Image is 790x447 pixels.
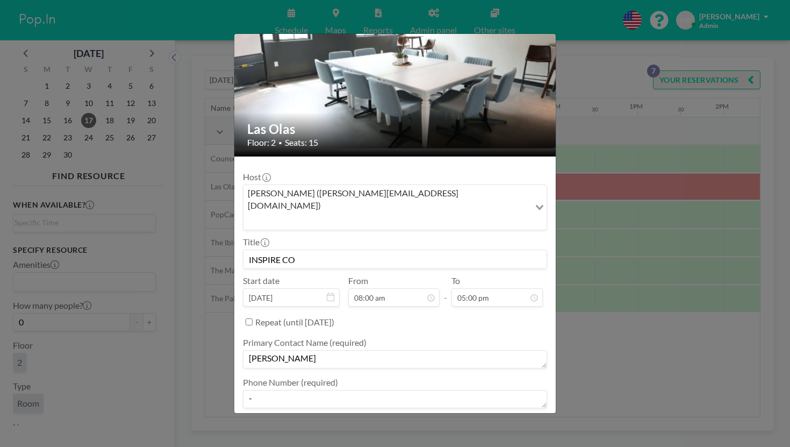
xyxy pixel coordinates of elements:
label: Start date [243,275,279,286]
label: Host [243,172,270,182]
span: • [278,139,282,147]
div: Search for option [243,185,547,230]
label: From [348,275,368,286]
input: Search for option [245,214,529,228]
span: Floor: 2 [247,137,276,148]
label: Primary Contact Name (required) [243,337,367,348]
label: Phone Number (required) [243,377,338,388]
span: Seats: 15 [285,137,318,148]
h2: Las Olas [247,121,544,137]
input: Morgan's reservation [243,250,547,268]
span: - [444,279,447,303]
label: Title [243,237,268,247]
span: [PERSON_NAME] ([PERSON_NAME][EMAIL_ADDRESS][DOMAIN_NAME]) [246,187,528,211]
img: 537.png [234,4,557,150]
label: To [451,275,460,286]
label: Repeat (until [DATE]) [255,317,334,328]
